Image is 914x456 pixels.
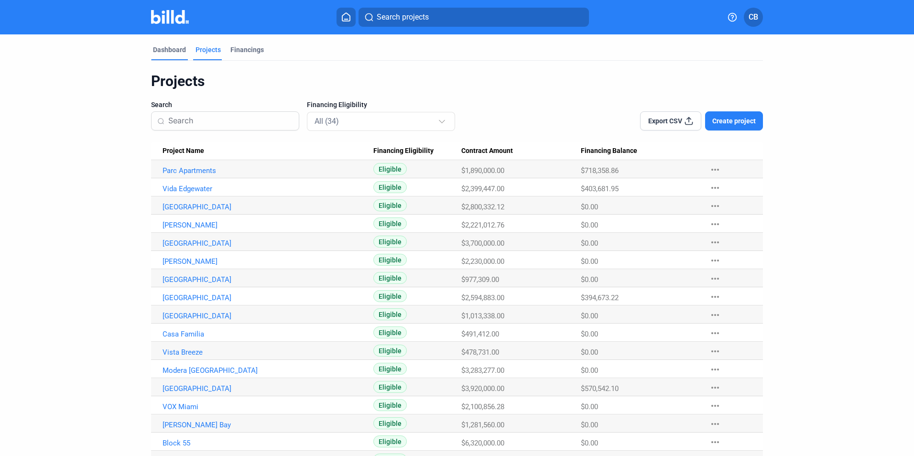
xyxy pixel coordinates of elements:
[461,421,504,429] span: $1,281,560.00
[648,116,682,126] span: Export CSV
[461,366,504,375] span: $3,283,277.00
[581,221,598,229] span: $0.00
[151,72,763,90] div: Projects
[373,147,434,155] span: Financing Eligibility
[373,217,407,229] span: Eligible
[581,293,619,302] span: $394,673.22
[581,203,598,211] span: $0.00
[709,164,721,175] mat-icon: more_horiz
[581,384,619,393] span: $570,542.10
[581,421,598,429] span: $0.00
[163,257,373,266] a: [PERSON_NAME]
[163,439,373,447] a: Block 55
[373,363,407,375] span: Eligible
[163,421,373,429] a: [PERSON_NAME] Bay
[461,384,504,393] span: $3,920,000.00
[373,381,407,393] span: Eligible
[461,439,504,447] span: $6,320,000.00
[581,239,598,248] span: $0.00
[461,147,581,155] div: Contract Amount
[163,221,373,229] a: [PERSON_NAME]
[709,436,721,448] mat-icon: more_horiz
[705,111,763,130] button: Create project
[163,185,373,193] a: Vida Edgewater
[373,399,407,411] span: Eligible
[373,236,407,248] span: Eligible
[709,418,721,430] mat-icon: more_horiz
[461,402,504,411] span: $2,100,856.28
[307,100,367,109] span: Financing Eligibility
[168,111,293,131] input: Search
[461,166,504,175] span: $1,890,000.00
[461,293,504,302] span: $2,594,883.00
[709,364,721,375] mat-icon: more_horiz
[709,237,721,248] mat-icon: more_horiz
[461,203,504,211] span: $2,800,332.12
[461,257,504,266] span: $2,230,000.00
[373,163,407,175] span: Eligible
[709,182,721,194] mat-icon: more_horiz
[373,326,407,338] span: Eligible
[461,221,504,229] span: $2,221,012.76
[581,366,598,375] span: $0.00
[163,147,204,155] span: Project Name
[709,400,721,412] mat-icon: more_horiz
[461,275,499,284] span: $977,309.00
[581,330,598,338] span: $0.00
[709,273,721,284] mat-icon: more_horiz
[373,181,407,193] span: Eligible
[712,116,756,126] span: Create project
[581,257,598,266] span: $0.00
[377,11,429,23] span: Search projects
[163,384,373,393] a: [GEOGRAPHIC_DATA]
[709,218,721,230] mat-icon: more_horiz
[581,147,637,155] span: Financing Balance
[153,45,186,54] div: Dashboard
[373,147,461,155] div: Financing Eligibility
[315,117,339,126] mat-select-trigger: All (34)
[373,308,407,320] span: Eligible
[373,254,407,266] span: Eligible
[461,239,504,248] span: $3,700,000.00
[709,327,721,339] mat-icon: more_horiz
[640,111,701,130] button: Export CSV
[163,203,373,211] a: [GEOGRAPHIC_DATA]
[581,185,619,193] span: $403,681.95
[373,199,407,211] span: Eligible
[709,346,721,357] mat-icon: more_horiz
[196,45,221,54] div: Projects
[461,147,513,155] span: Contract Amount
[581,402,598,411] span: $0.00
[163,348,373,357] a: Vista Breeze
[163,402,373,411] a: VOX Miami
[151,10,189,24] img: Billd Company Logo
[373,290,407,302] span: Eligible
[373,435,407,447] span: Eligible
[373,272,407,284] span: Eligible
[163,366,373,375] a: Modera [GEOGRAPHIC_DATA]
[709,291,721,303] mat-icon: more_horiz
[163,312,373,320] a: [GEOGRAPHIC_DATA]
[151,100,172,109] span: Search
[581,439,598,447] span: $0.00
[163,330,373,338] a: Casa Familia
[461,330,499,338] span: $491,412.00
[163,293,373,302] a: [GEOGRAPHIC_DATA]
[373,417,407,429] span: Eligible
[163,275,373,284] a: [GEOGRAPHIC_DATA]
[461,185,504,193] span: $2,399,447.00
[230,45,264,54] div: Financings
[163,239,373,248] a: [GEOGRAPHIC_DATA]
[709,255,721,266] mat-icon: more_horiz
[709,309,721,321] mat-icon: more_horiz
[744,8,763,27] button: CB
[709,200,721,212] mat-icon: more_horiz
[749,11,758,23] span: CB
[461,312,504,320] span: $1,013,338.00
[581,166,619,175] span: $718,358.86
[359,8,589,27] button: Search projects
[581,147,700,155] div: Financing Balance
[581,348,598,357] span: $0.00
[461,348,499,357] span: $478,731.00
[581,275,598,284] span: $0.00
